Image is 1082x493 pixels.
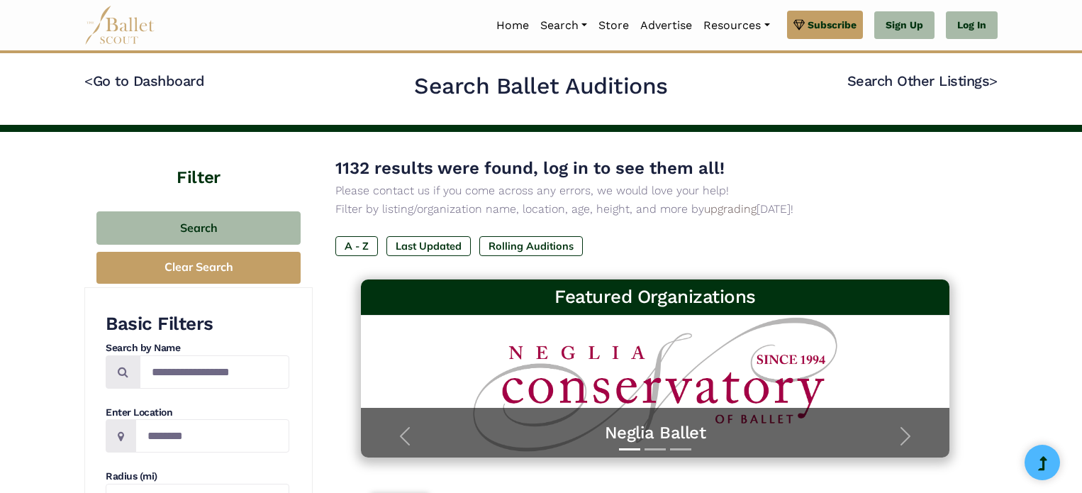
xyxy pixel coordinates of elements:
label: A - Z [335,236,378,256]
button: Search [96,211,301,245]
h2: Search Ballet Auditions [414,72,668,101]
label: Rolling Auditions [479,236,583,256]
h3: Featured Organizations [372,285,938,309]
a: Search [535,11,593,40]
a: Neglia Ballet [375,422,935,444]
h4: Search by Name [106,341,289,355]
a: Resources [698,11,775,40]
code: < [84,72,93,89]
a: Sign Up [874,11,935,40]
span: Subscribe [808,17,857,33]
h4: Radius (mi) [106,470,289,484]
a: Home [491,11,535,40]
p: Filter by listing/organization name, location, age, height, and more by [DATE]! [335,200,975,218]
h3: Basic Filters [106,312,289,336]
h4: Enter Location [106,406,289,420]
a: Search Other Listings> [847,72,998,89]
span: 1132 results were found, log in to see them all! [335,158,725,178]
input: Search by names... [140,355,289,389]
button: Slide 3 [670,441,691,458]
code: > [989,72,998,89]
input: Location [135,419,289,453]
a: Store [593,11,635,40]
a: Log In [946,11,998,40]
button: Slide 2 [645,441,666,458]
p: Please contact us if you come across any errors, we would love your help! [335,182,975,200]
a: <Go to Dashboard [84,72,204,89]
a: upgrading [704,202,757,216]
h4: Filter [84,132,313,190]
a: Advertise [635,11,698,40]
img: gem.svg [793,17,805,33]
button: Slide 1 [619,441,640,458]
a: Subscribe [787,11,863,39]
label: Last Updated [386,236,471,256]
button: Clear Search [96,252,301,284]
